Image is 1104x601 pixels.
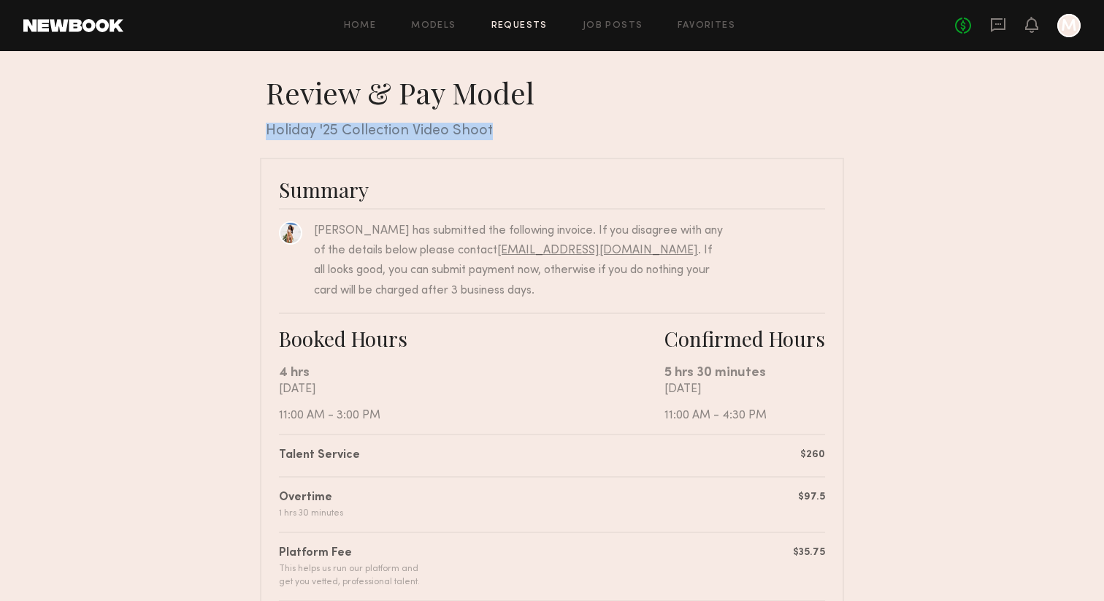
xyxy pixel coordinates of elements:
div: 5 hrs 30 minutes [664,363,825,383]
a: Favorites [678,21,735,31]
div: [DATE] 11:00 AM - 3:00 PM [279,383,664,422]
div: Overtime [279,489,343,507]
div: Review & Pay Model [266,74,844,111]
div: Booked Hours [279,326,664,351]
div: Platform Fee [279,545,420,562]
div: Summary [279,177,825,202]
div: Holiday '25 Collection Video Shoot [266,123,844,140]
div: 1 hrs 30 minutes [279,507,343,520]
a: Home [344,21,377,31]
a: M [1057,14,1081,37]
div: [DATE] 11:00 AM - 4:30 PM [664,383,825,422]
a: Requests [491,21,548,31]
div: 4 hrs [279,363,664,383]
div: $35.75 [793,545,825,560]
a: [EMAIL_ADDRESS][DOMAIN_NAME] [497,245,698,256]
div: Talent Service [279,447,360,464]
a: Models [411,21,456,31]
div: This helps us run our platform and get you vetted, professional talent. [279,562,420,589]
div: Confirmed Hours [664,326,825,351]
div: $97.5 [798,489,825,505]
div: $260 [800,447,825,462]
a: Job Posts [583,21,643,31]
div: [PERSON_NAME] has submitted the following invoice. If you disagree with any of the details below ... [314,221,724,301]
